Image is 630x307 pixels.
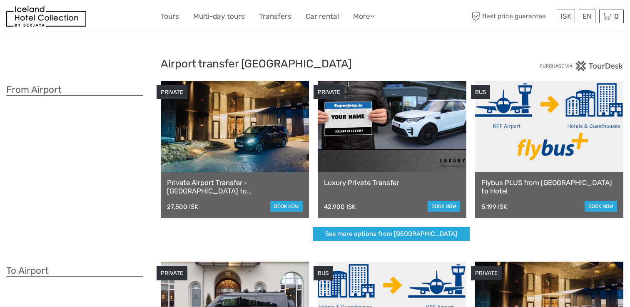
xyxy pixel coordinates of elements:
a: book now [585,201,617,212]
div: PRIVATE [471,266,502,280]
a: Luxury Private Transfer [324,178,460,187]
h3: To Airport [6,265,143,277]
a: book now [270,201,303,212]
a: Car rental [306,10,339,22]
a: Transfers [259,10,291,22]
div: 5.199 ISK [481,203,507,210]
h2: Airport transfer [GEOGRAPHIC_DATA] [161,57,470,71]
div: BUS [314,266,333,280]
a: Multi-day tours [193,10,245,22]
div: 27.500 ISK [167,203,198,210]
span: 0 [613,12,620,20]
div: PRIVATE [314,85,344,99]
div: 42.900 ISK [324,203,356,210]
span: Best price guarantee [469,10,555,23]
a: book now [428,201,460,212]
div: BUS [471,85,490,99]
a: Tours [161,10,179,22]
img: PurchaseViaTourDesk.png [539,61,624,71]
a: See more options from [GEOGRAPHIC_DATA] [313,227,470,241]
span: ISK [560,12,571,20]
h3: From Airport [6,84,143,96]
div: EN [579,10,595,23]
a: Flybus PLUS from [GEOGRAPHIC_DATA] to Hotel [481,178,617,196]
img: 1844-aee08c21-73b1-41f0-80d1-75466d7068a3_logo_small.jpg [6,6,86,27]
div: PRIVATE [157,266,187,280]
div: PRIVATE [157,85,187,99]
a: More [353,10,375,22]
a: Private Airport Transfer - [GEOGRAPHIC_DATA] to [GEOGRAPHIC_DATA] [167,178,303,196]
